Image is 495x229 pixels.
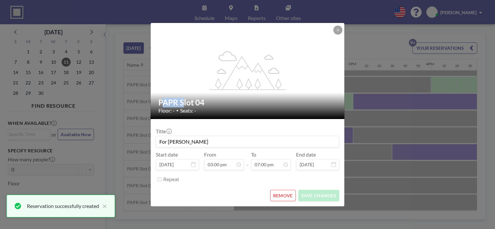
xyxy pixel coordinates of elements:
span: Floor: - [158,107,175,114]
span: • [176,108,178,113]
label: Start date [156,151,178,158]
input: (No title) [156,136,339,147]
label: From [204,151,216,158]
label: End date [296,151,316,158]
label: Repeat [163,176,179,182]
label: Title [156,128,171,135]
label: To [251,151,256,158]
button: SAVE CHANGES [298,190,339,201]
span: - [247,154,248,168]
span: Seats: - [180,107,196,114]
h2: PAPR Slot 04 [158,98,337,107]
div: Reservation successfully created [27,202,99,210]
button: close [99,202,107,210]
button: REMOVE [270,190,296,201]
g: flex-grow: 1.2; [210,51,286,90]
